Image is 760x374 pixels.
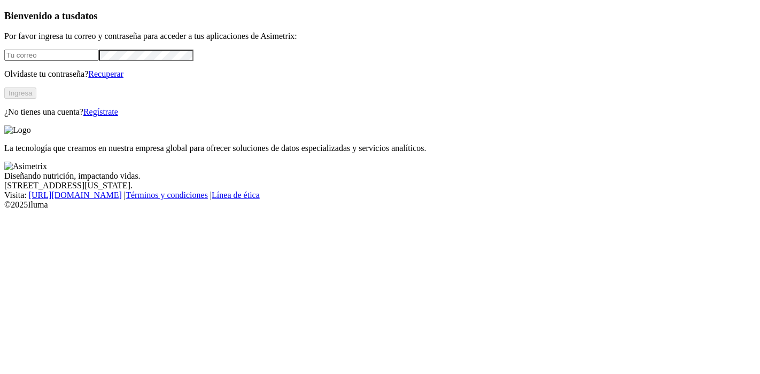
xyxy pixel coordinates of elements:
a: Términos y condiciones [126,190,208,200]
p: Por favor ingresa tu correo y contraseña para acceder a tus aplicaciones de Asimetrix: [4,31,756,41]
a: [URL][DOMAIN_NAME] [29,190,122,200]
h3: Bienvenido a tus [4,10,756,22]
p: Olvidaste tu contraseña? [4,69,756,79]
a: Regístrate [83,107,118,116]
img: Logo [4,125,31,135]
a: Línea de ética [212,190,260,200]
button: Ingresa [4,87,36,99]
a: Recuperar [88,69,123,78]
p: La tecnología que creamos en nuestra empresa global para ofrecer soluciones de datos especializad... [4,144,756,153]
div: Visita : | | [4,190,756,200]
span: datos [75,10,98,21]
input: Tu correo [4,50,99,61]
p: ¿No tienes una cuenta? [4,107,756,117]
div: Diseñando nutrición, impactando vidas. [4,171,756,181]
div: [STREET_ADDRESS][US_STATE]. [4,181,756,190]
img: Asimetrix [4,162,47,171]
div: © 2025 Iluma [4,200,756,210]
